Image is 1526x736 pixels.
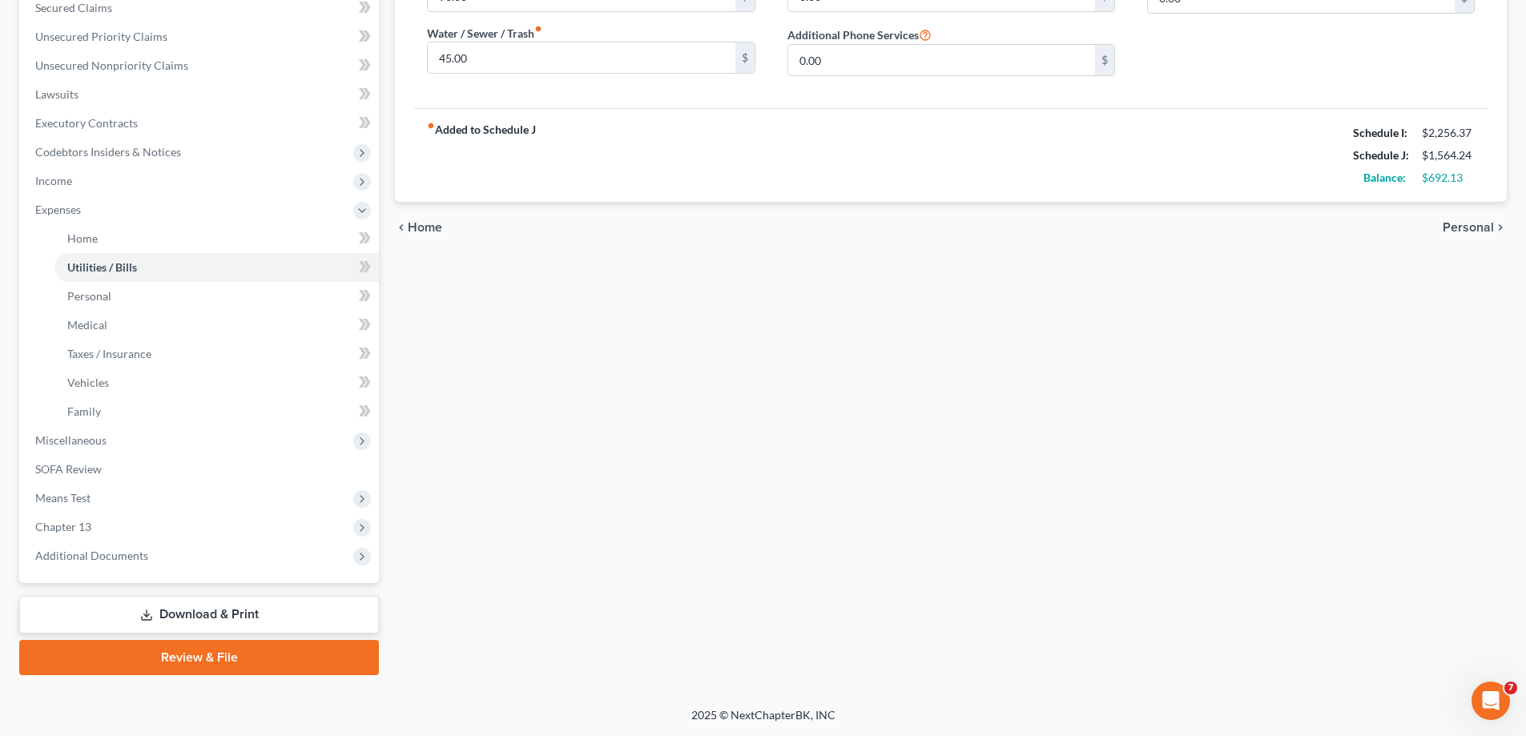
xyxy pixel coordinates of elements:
[35,87,79,101] span: Lawsuits
[19,596,379,633] a: Download & Print
[54,224,379,253] a: Home
[1363,171,1406,184] strong: Balance:
[1422,125,1475,141] div: $2,256.37
[22,455,379,484] a: SOFA Review
[1443,221,1507,234] button: Personal chevron_right
[408,221,442,234] span: Home
[1353,126,1407,139] strong: Schedule I:
[54,368,379,397] a: Vehicles
[735,42,755,73] div: $
[67,318,107,332] span: Medical
[67,404,101,418] span: Family
[35,174,72,187] span: Income
[35,145,181,159] span: Codebtors Insiders & Notices
[54,282,379,311] a: Personal
[22,80,379,109] a: Lawsuits
[534,25,542,33] i: fiber_manual_record
[35,462,102,476] span: SOFA Review
[54,397,379,426] a: Family
[35,1,112,14] span: Secured Claims
[35,549,148,562] span: Additional Documents
[67,231,98,245] span: Home
[22,22,379,51] a: Unsecured Priority Claims
[19,640,379,675] a: Review & File
[22,109,379,138] a: Executory Contracts
[22,51,379,80] a: Unsecured Nonpriority Claims
[395,221,442,234] button: chevron_left Home
[1422,147,1475,163] div: $1,564.24
[35,520,91,533] span: Chapter 13
[67,260,137,274] span: Utilities / Bills
[35,433,107,447] span: Miscellaneous
[1472,682,1510,720] iframe: Intercom live chat
[35,116,138,130] span: Executory Contracts
[67,289,111,303] span: Personal
[1494,221,1507,234] i: chevron_right
[787,25,932,44] label: Additional Phone Services
[1443,221,1494,234] span: Personal
[54,253,379,282] a: Utilities / Bills
[35,491,91,505] span: Means Test
[1504,682,1517,694] span: 7
[1095,45,1114,75] div: $
[54,311,379,340] a: Medical
[1353,148,1409,162] strong: Schedule J:
[427,122,435,130] i: fiber_manual_record
[428,42,735,73] input: --
[35,58,188,72] span: Unsecured Nonpriority Claims
[67,347,151,360] span: Taxes / Insurance
[1422,170,1475,186] div: $692.13
[395,221,408,234] i: chevron_left
[67,376,109,389] span: Vehicles
[307,707,1220,736] div: 2025 © NextChapterBK, INC
[54,340,379,368] a: Taxes / Insurance
[35,203,81,216] span: Expenses
[35,30,167,43] span: Unsecured Priority Claims
[788,45,1095,75] input: --
[427,25,542,42] label: Water / Sewer / Trash
[427,122,536,189] strong: Added to Schedule J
